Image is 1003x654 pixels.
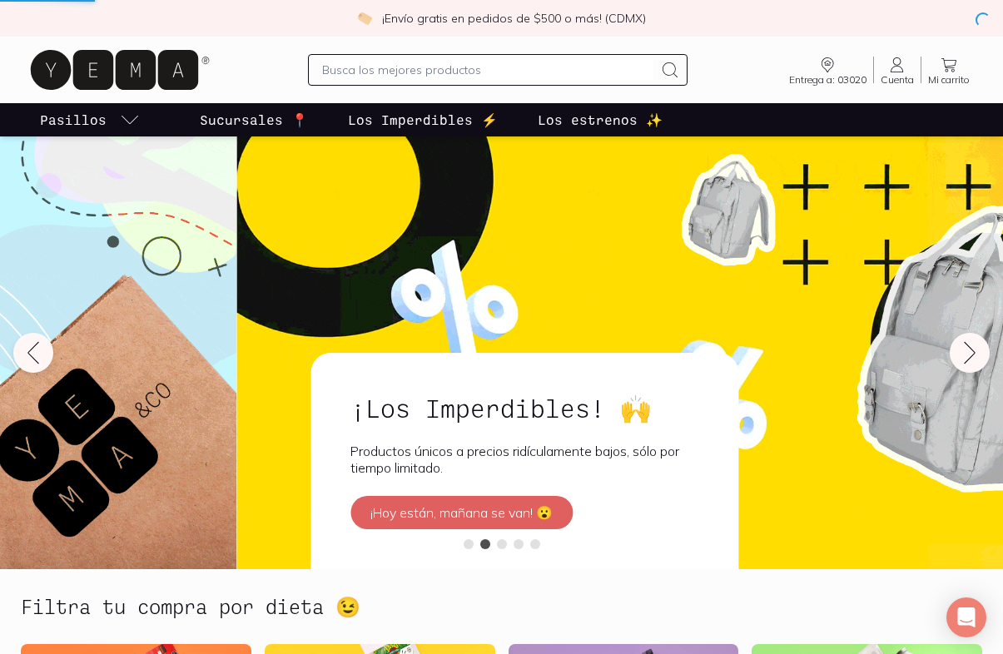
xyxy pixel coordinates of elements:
a: Sucursales 📍 [196,103,311,136]
span: Mi carrito [928,75,970,85]
p: Productos únicos a precios ridículamente bajos, sólo por tiempo limitado. [350,443,698,476]
a: pasillo-todos-link [37,103,143,136]
input: Busca los mejores productos [322,60,653,80]
div: Open Intercom Messenger [946,597,986,637]
a: Los Imperdibles ⚡️ [345,103,501,136]
p: Pasillos [40,110,107,130]
h2: Filtra tu compra por dieta 😉 [21,596,360,617]
p: Sucursales 📍 [200,110,308,130]
button: ¡Hoy están, mañana se van! 😮 [350,496,573,529]
p: Los Imperdibles ⚡️ [348,110,498,130]
a: Mi carrito [921,55,976,85]
img: check [357,11,372,26]
span: Cuenta [881,75,914,85]
p: ¡Envío gratis en pedidos de $500 o más! (CDMX) [382,10,646,27]
a: Cuenta [874,55,921,85]
a: Los estrenos ✨ [534,103,666,136]
a: ¡Los Imperdibles! 🙌Productos únicos a precios ridículamente bajos, sólo por tiempo limitado.¡Hoy ... [310,353,738,569]
h2: ¡Los Imperdibles! 🙌 [350,393,698,423]
span: Entrega a: 03020 [789,75,866,85]
p: Los estrenos ✨ [538,110,663,130]
a: Entrega a: 03020 [782,55,873,85]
